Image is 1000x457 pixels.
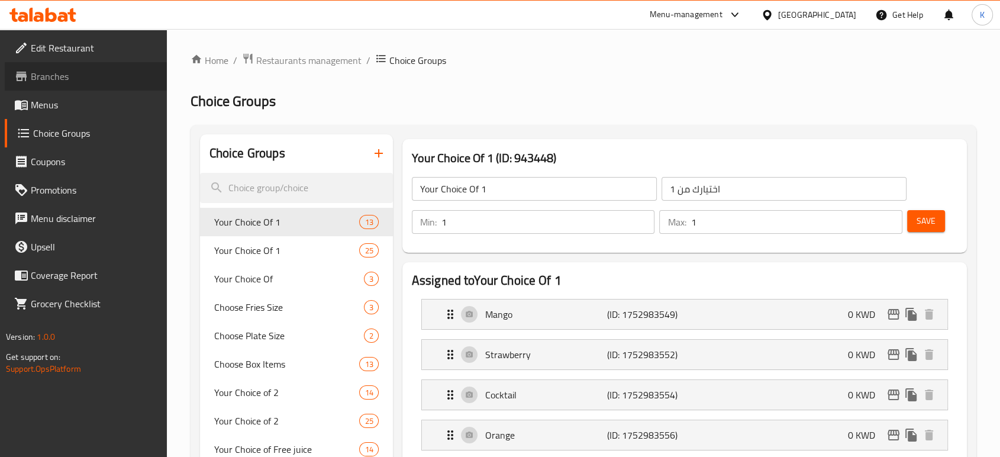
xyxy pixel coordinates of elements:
span: 25 [360,245,378,256]
span: 25 [360,416,378,427]
button: delete [920,305,938,323]
div: Menu-management [650,8,722,22]
span: Menus [31,98,157,112]
button: duplicate [902,426,920,444]
span: Get support on: [6,349,60,365]
span: Save [917,214,936,228]
span: Coupons [31,155,157,169]
button: delete [920,426,938,444]
a: Menu disclaimer [5,204,167,233]
button: duplicate [902,346,920,363]
h3: Your Choice Of 1 (ID: 943448) [412,149,957,168]
div: Your Choice Of 113 [200,208,393,236]
span: Your Choice Of [214,272,364,286]
span: Your Choice of 2 [214,385,360,400]
span: 14 [360,444,378,455]
button: edit [885,386,902,404]
button: edit [885,305,902,323]
span: 14 [360,387,378,398]
p: 0 KWD [848,347,885,362]
span: Coverage Report [31,268,157,282]
span: Promotions [31,183,157,197]
span: Version: [6,329,35,345]
span: K [980,8,985,21]
span: Menu disclaimer [31,211,157,226]
a: Coupons [5,147,167,176]
a: Support.OpsPlatform [6,361,81,376]
p: Orange [485,428,607,442]
span: 1.0.0 [37,329,55,345]
div: Expand [422,380,947,410]
span: Your Choice of Free juice [214,442,360,456]
button: delete [920,346,938,363]
a: Home [191,53,228,67]
p: Cocktail [485,388,607,402]
div: Choices [364,272,379,286]
a: Restaurants management [242,53,362,68]
button: edit [885,426,902,444]
div: Your Choice of 214 [200,378,393,407]
li: / [366,53,370,67]
div: Expand [422,420,947,450]
a: Promotions [5,176,167,204]
p: (ID: 1752983552) [607,347,688,362]
span: 13 [360,217,378,228]
button: Save [907,210,945,232]
div: Choose Fries Size3 [200,293,393,321]
nav: breadcrumb [191,53,976,68]
span: Restaurants management [256,53,362,67]
div: Choices [359,385,378,400]
div: Choices [364,329,379,343]
div: Expand [422,340,947,369]
p: Max: [667,215,686,229]
h2: Choice Groups [209,144,285,162]
input: search [200,173,393,203]
span: Choice Groups [191,88,276,114]
div: Choices [359,243,378,258]
li: / [233,53,237,67]
a: Upsell [5,233,167,261]
span: 3 [364,273,378,285]
h2: Assigned to Your Choice Of 1 [412,272,957,289]
div: Choices [359,357,378,371]
span: Grocery Checklist [31,297,157,311]
p: 0 KWD [848,388,885,402]
span: Your Choice Of 1 [214,215,360,229]
p: (ID: 1752983549) [607,307,688,321]
p: (ID: 1752983554) [607,388,688,402]
span: Choice Groups [33,126,157,140]
button: duplicate [902,386,920,404]
div: Choices [359,414,378,428]
span: Your Choice of 2 [214,414,360,428]
a: Edit Restaurant [5,34,167,62]
p: Strawberry [485,347,607,362]
div: Choices [364,300,379,314]
span: Choice Groups [389,53,446,67]
div: Choose Box Items13 [200,350,393,378]
span: 3 [364,302,378,313]
span: 2 [364,330,378,342]
button: edit [885,346,902,363]
li: Expand [412,415,957,455]
div: Choices [359,215,378,229]
a: Branches [5,62,167,91]
p: 0 KWD [848,307,885,321]
span: Choose Box Items [214,357,360,371]
div: Your Choice Of 125 [200,236,393,265]
p: Min: [420,215,437,229]
div: [GEOGRAPHIC_DATA] [778,8,856,21]
li: Expand [412,334,957,375]
p: (ID: 1752983556) [607,428,688,442]
a: Grocery Checklist [5,289,167,318]
a: Coverage Report [5,261,167,289]
div: Your Choice of 225 [200,407,393,435]
p: Mango [485,307,607,321]
span: Your Choice Of 1 [214,243,360,258]
button: delete [920,386,938,404]
p: 0 KWD [848,428,885,442]
button: duplicate [902,305,920,323]
div: Choose Plate Size2 [200,321,393,350]
div: Your Choice Of3 [200,265,393,293]
div: Choices [359,442,378,456]
li: Expand [412,294,957,334]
